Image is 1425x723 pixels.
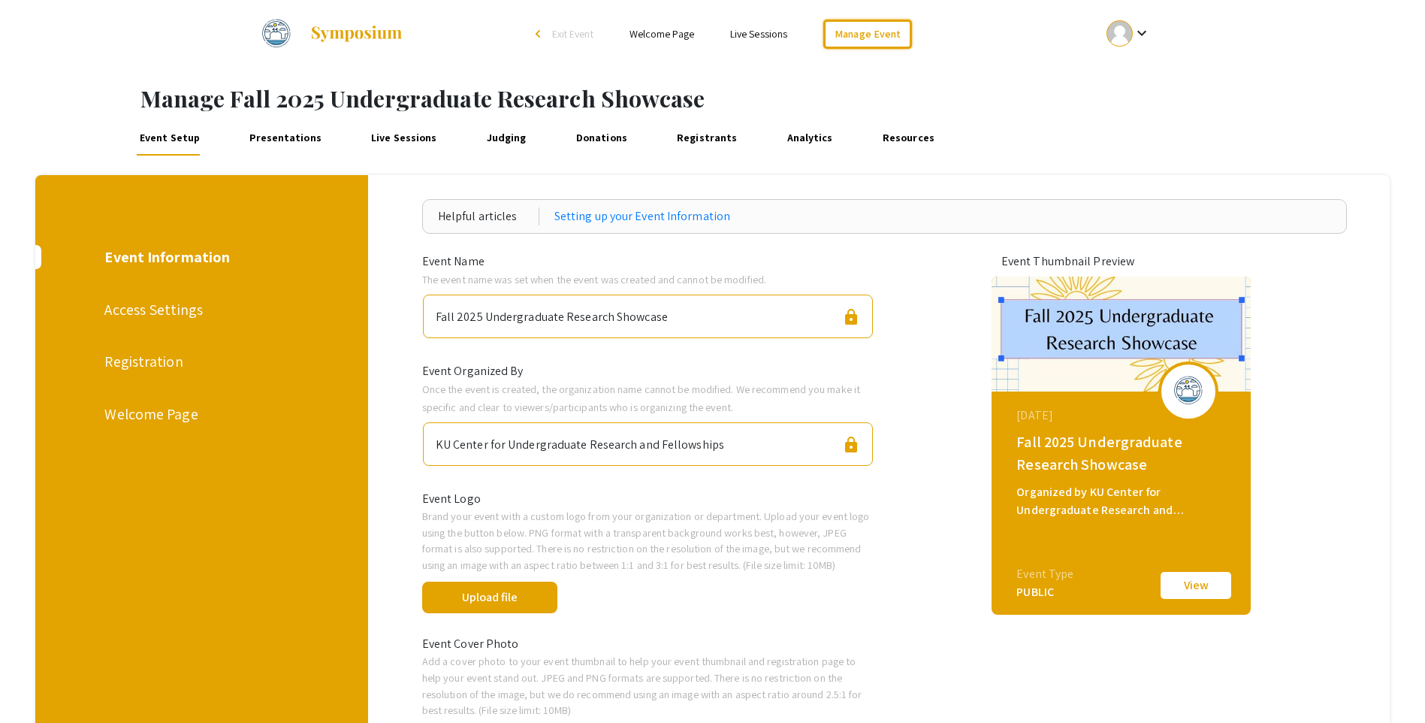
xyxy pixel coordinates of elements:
[411,490,885,508] div: Event Logo
[258,15,294,53] img: Fall 2025 Undergraduate Research Showcase
[483,119,530,156] a: Judging
[136,119,204,156] a: Event Setup
[1016,431,1230,476] div: Fall 2025 Undergraduate Research Showcase
[552,27,593,41] span: Exit Event
[1091,17,1167,50] button: Expand account dropdown
[823,20,912,49] a: Manage Event
[104,246,296,268] div: Event Information
[411,635,885,653] div: Event Cover Photo
[1016,583,1073,601] div: PUBLIC
[246,119,325,156] a: Presentations
[1158,570,1233,601] button: View
[411,362,885,380] div: Event Organized By
[436,429,724,454] div: KU Center for Undergraduate Research and Fellowships
[422,382,860,414] span: Once the event is created, the organization name cannot be modified. We recommend you make it spe...
[1016,483,1230,519] div: Organized by KU Center for Undergraduate Research and Fellowships
[367,119,440,156] a: Live Sessions
[536,29,545,38] div: arrow_back_ios
[730,27,787,41] a: Live Sessions
[436,301,668,326] div: Fall 2025 Undergraduate Research Showcase
[422,508,874,573] p: Brand your event with a custom logo from your organization or department. Upload your event logo ...
[1016,407,1230,425] div: [DATE]
[11,655,64,712] iframe: Chat
[422,272,766,286] span: The event name was set when the event was created and cannot be modified.
[411,253,885,271] div: Event Name
[422,582,557,613] button: Upload file
[438,207,539,225] div: Helpful articles
[140,85,1425,112] h1: Manage Fall 2025 Undergraduate Research Showcase
[629,27,694,41] a: Welcome Page
[879,119,937,156] a: Resources
[842,308,860,326] span: lock
[1016,565,1073,583] div: Event Type
[309,25,403,43] img: Symposium by ForagerOne
[258,15,403,53] a: Fall 2025 Undergraduate Research Showcase
[422,653,874,718] p: Add a cover photo to your event thumbnail to help your event thumbnail and registration page to h...
[572,119,630,156] a: Donations
[783,119,836,156] a: Analytics
[992,277,1251,392] img: fall-2025-undergraduate-research-showcase_eventCoverPhoto_97be69__thumb.jpg
[842,436,860,454] span: lock
[673,119,741,156] a: Registrants
[1001,253,1242,271] div: Event Thumbnail Preview
[104,298,296,321] div: Access Settings
[554,207,730,225] a: Setting up your Event Information
[104,403,296,425] div: Welcome Page
[1166,372,1211,410] img: fall-2025-undergraduate-research-showcase_eventLogo_afab69_.png
[1133,24,1151,42] mat-icon: Expand account dropdown
[104,350,296,373] div: Registration
[571,579,607,615] span: done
